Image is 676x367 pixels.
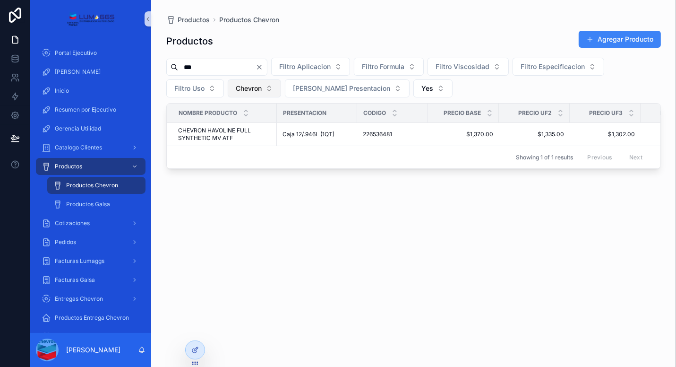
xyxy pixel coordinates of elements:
[283,109,326,117] span: Presentacion
[47,177,145,194] a: Productos Chevron
[428,58,509,76] button: Select Button
[166,79,224,97] button: Select Button
[55,314,129,322] span: Productos Entrega Chevron
[55,68,101,76] span: [PERSON_NAME]
[55,106,116,114] span: Resumen por Ejecutivo
[575,131,635,138] a: $1,302.00
[36,234,145,251] a: Pedidos
[55,257,104,265] span: Facturas Lumaggs
[293,84,390,93] span: [PERSON_NAME] Presentacion
[55,163,82,170] span: Productos
[282,131,334,138] span: Caja 12/.946L (1QT)
[271,58,350,76] button: Select Button
[436,62,489,71] span: Filtro Viscosidad
[444,109,481,117] span: Precio Base
[55,295,103,303] span: Entregas Chevron
[66,182,118,189] span: Productos Chevron
[36,120,145,137] a: Gerencia Utilidad
[421,84,433,93] span: Yes
[236,84,262,93] span: Chevron
[282,131,351,138] a: Caja 12/.946L (1QT)
[363,109,386,117] span: Codigo
[36,215,145,232] a: Cotizaciones
[521,62,585,71] span: Filtro Especificacion
[505,131,564,138] a: $1,335.00
[362,62,404,71] span: Filtro Formula
[513,58,604,76] button: Select Button
[178,127,271,142] a: CHEVRON HAVOLINE FULL SYNTHETIC MV ATF
[36,101,145,118] a: Resumen por Ejecutivo
[228,79,281,97] button: Select Button
[166,15,210,25] a: Productos
[55,276,95,284] span: Facturas Galsa
[285,79,410,97] button: Select Button
[579,31,661,48] button: Agregar Producto
[279,62,331,71] span: Filtro Aplicacion
[55,49,97,57] span: Portal Ejecutivo
[354,58,424,76] button: Select Button
[47,196,145,213] a: Productos Galsa
[55,87,69,95] span: Inicio
[363,131,392,138] span: 226536481
[66,345,120,355] p: [PERSON_NAME]
[36,271,145,288] a: Facturas Galsa
[179,109,237,117] span: Nombre Producto
[67,11,114,26] img: App logo
[36,290,145,307] a: Entregas Chevron
[55,144,102,151] span: Catalogo Clientes
[36,82,145,99] a: Inicio
[363,131,422,138] a: 226536481
[36,139,145,156] a: Catalogo Clientes
[219,15,279,25] a: Productos Chevron
[589,109,623,117] span: Precio UF3
[178,15,210,25] span: Productos
[55,238,76,246] span: Pedidos
[518,109,552,117] span: Precio UF2
[36,63,145,80] a: [PERSON_NAME]
[36,253,145,270] a: Facturas Lumaggs
[36,309,145,326] a: Productos Entrega Chevron
[55,125,101,132] span: Gerencia Utilidad
[413,79,453,97] button: Select Button
[174,84,205,93] span: Filtro Uso
[166,35,213,48] h1: Productos
[36,158,145,175] a: Productos
[434,131,493,138] a: $1,370.00
[30,38,151,333] div: scrollable content
[256,63,267,71] button: Clear
[55,219,90,227] span: Cotizaciones
[36,44,145,61] a: Portal Ejecutivo
[516,154,573,161] span: Showing 1 of 1 results
[66,201,110,208] span: Productos Galsa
